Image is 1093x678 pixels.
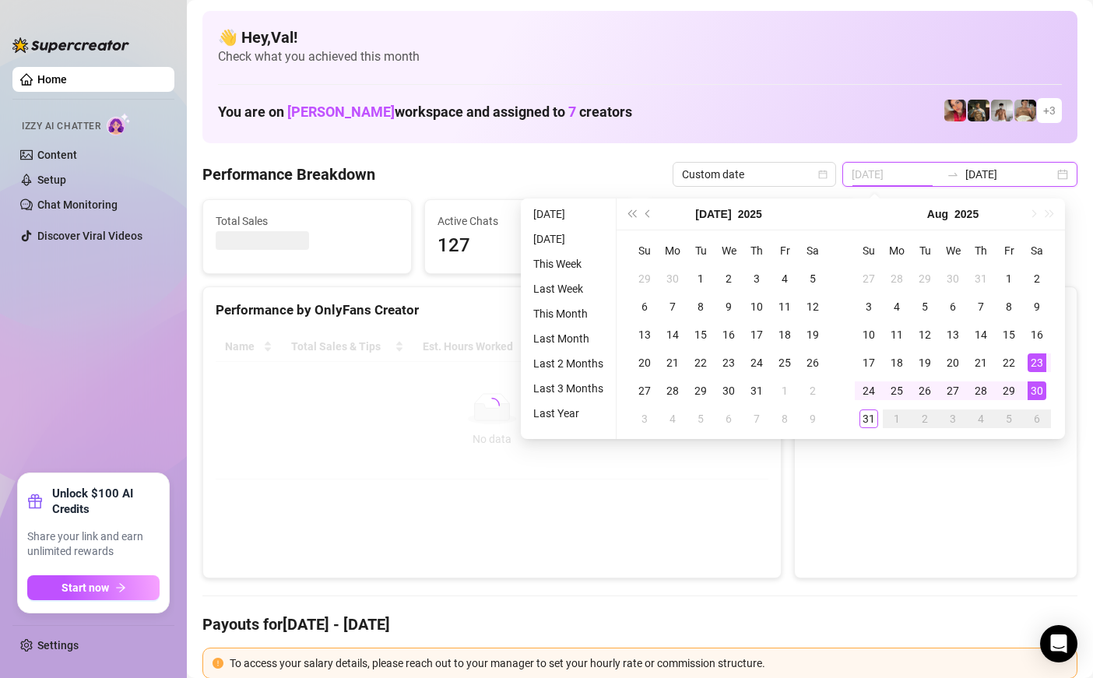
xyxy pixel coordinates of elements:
[852,166,940,183] input: Start date
[944,409,962,428] div: 3
[916,297,934,316] div: 5
[715,405,743,433] td: 2025-08-06
[12,37,129,53] img: logo-BBDzfeDw.svg
[803,297,822,316] div: 12
[967,237,995,265] th: Th
[663,297,682,316] div: 7
[883,237,911,265] th: Mo
[775,297,794,316] div: 11
[527,230,610,248] li: [DATE]
[691,409,710,428] div: 5
[37,174,66,186] a: Setup
[631,377,659,405] td: 2025-07-27
[1000,409,1018,428] div: 5
[635,325,654,344] div: 13
[991,100,1013,121] img: aussieboy_j
[747,297,766,316] div: 10
[995,321,1023,349] td: 2025-08-15
[37,639,79,652] a: Settings
[1028,269,1046,288] div: 2
[213,658,223,669] span: exclamation-circle
[715,321,743,349] td: 2025-07-16
[1023,405,1051,433] td: 2025-09-06
[527,279,610,298] li: Last Week
[887,353,906,372] div: 18
[659,321,687,349] td: 2025-07-14
[911,349,939,377] td: 2025-08-19
[859,297,878,316] div: 3
[972,297,990,316] div: 7
[1040,625,1077,662] div: Open Intercom Messenger
[663,269,682,288] div: 30
[719,269,738,288] div: 2
[855,405,883,433] td: 2025-08-31
[743,349,771,377] td: 2025-07-24
[775,353,794,372] div: 25
[687,237,715,265] th: Tu
[803,353,822,372] div: 26
[216,213,399,230] span: Total Sales
[635,409,654,428] div: 3
[883,293,911,321] td: 2025-08-04
[687,377,715,405] td: 2025-07-29
[691,269,710,288] div: 1
[855,237,883,265] th: Su
[22,119,100,134] span: Izzy AI Chatter
[916,269,934,288] div: 29
[1028,381,1046,400] div: 30
[887,325,906,344] div: 11
[747,381,766,400] div: 31
[859,381,878,400] div: 24
[911,405,939,433] td: 2025-09-02
[635,297,654,316] div: 6
[855,293,883,321] td: 2025-08-03
[230,655,1067,672] div: To access your salary details, please reach out to your manager to set your hourly rate or commis...
[743,377,771,405] td: 2025-07-31
[944,353,962,372] div: 20
[62,581,109,594] span: Start now
[916,409,934,428] div: 2
[715,265,743,293] td: 2025-07-02
[482,396,501,416] span: loading
[719,381,738,400] div: 30
[944,381,962,400] div: 27
[972,325,990,344] div: 14
[1000,269,1018,288] div: 1
[954,198,979,230] button: Choose a year
[738,198,762,230] button: Choose a year
[659,265,687,293] td: 2025-06-30
[527,304,610,323] li: This Month
[635,269,654,288] div: 29
[37,230,142,242] a: Discover Viral Videos
[803,381,822,400] div: 2
[771,405,799,433] td: 2025-08-08
[939,237,967,265] th: We
[527,255,610,273] li: This Week
[771,237,799,265] th: Fr
[883,405,911,433] td: 2025-09-01
[438,213,620,230] span: Active Chats
[695,198,731,230] button: Choose a month
[107,113,131,135] img: AI Chatter
[939,405,967,433] td: 2025-09-03
[659,377,687,405] td: 2025-07-28
[747,409,766,428] div: 7
[27,575,160,600] button: Start nowarrow-right
[631,265,659,293] td: 2025-06-29
[803,409,822,428] div: 9
[967,349,995,377] td: 2025-08-21
[972,269,990,288] div: 31
[715,349,743,377] td: 2025-07-23
[743,237,771,265] th: Th
[887,381,906,400] div: 25
[883,265,911,293] td: 2025-07-28
[527,354,610,373] li: Last 2 Months
[855,349,883,377] td: 2025-08-17
[883,321,911,349] td: 2025-08-11
[27,529,160,560] span: Share your link and earn unlimited rewards
[663,325,682,344] div: 14
[218,26,1062,48] h4: 👋 Hey, Val !
[944,269,962,288] div: 30
[663,409,682,428] div: 4
[939,293,967,321] td: 2025-08-06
